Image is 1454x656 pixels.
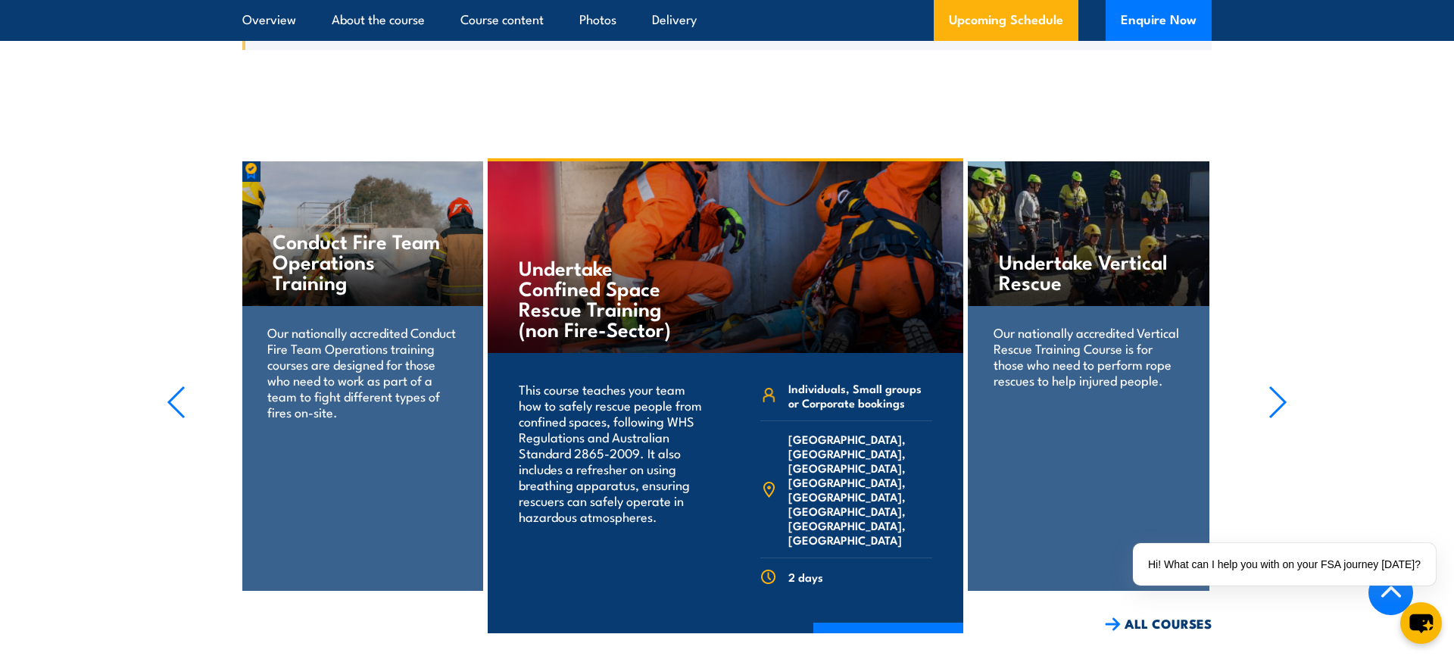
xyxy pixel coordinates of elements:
[267,324,457,420] p: Our nationally accredited Conduct Fire Team Operations training courses are designed for those wh...
[788,570,823,584] span: 2 days
[1105,615,1212,633] a: ALL COURSES
[788,432,932,547] span: [GEOGRAPHIC_DATA], [GEOGRAPHIC_DATA], [GEOGRAPHIC_DATA], [GEOGRAPHIC_DATA], [GEOGRAPHIC_DATA], [G...
[994,324,1184,388] p: Our nationally accredited Vertical Rescue Training Course is for those who need to perform rope r...
[519,257,697,339] h4: Undertake Confined Space Rescue Training (non Fire-Sector)
[1400,602,1442,644] button: chat-button
[1133,543,1436,586] div: Hi! What can I help you with on your FSA journey [DATE]?
[999,251,1178,292] h4: Undertake Vertical Rescue
[273,230,452,292] h4: Conduct Fire Team Operations Training
[788,381,932,410] span: Individuals, Small groups or Corporate bookings
[519,381,706,524] p: This course teaches your team how to safely rescue people from confined spaces, following WHS Reg...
